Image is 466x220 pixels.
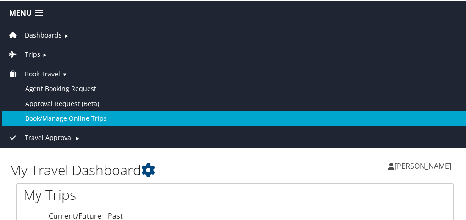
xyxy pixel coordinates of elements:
[23,184,228,204] h1: My Trips
[75,134,80,140] span: ►
[25,29,62,39] span: Dashboards
[9,160,235,179] h1: My Travel Dashboard
[7,49,40,58] a: Trips
[25,48,40,59] span: Trips
[62,70,67,77] span: ▼
[5,5,48,20] a: Menu
[7,132,73,141] a: Travel Approval
[25,132,73,142] span: Travel Approval
[64,31,69,38] span: ►
[25,68,60,78] span: Book Travel
[49,210,101,220] a: Current/Future
[394,160,451,170] span: [PERSON_NAME]
[388,151,460,179] a: [PERSON_NAME]
[108,210,123,220] a: Past
[7,69,60,77] a: Book Travel
[7,30,62,38] a: Dashboards
[42,50,47,57] span: ►
[9,8,32,16] span: Menu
